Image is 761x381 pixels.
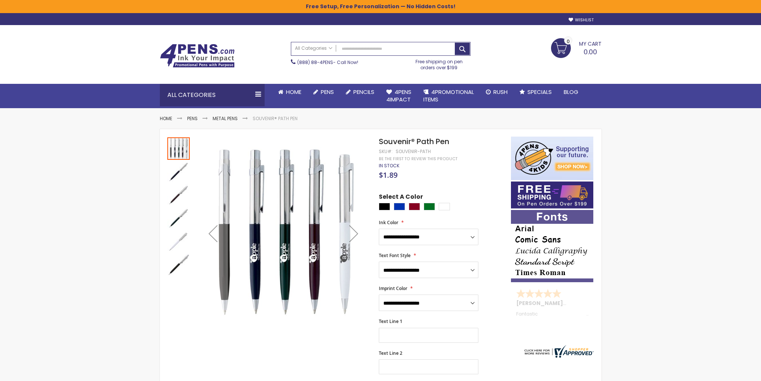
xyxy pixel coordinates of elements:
[514,84,558,100] a: Specials
[167,137,191,160] div: Souvenir® Path Pen
[167,229,191,253] div: Souvenir® Path Pen
[253,116,298,122] li: Souvenir® Path Pen
[379,163,399,169] div: Availability
[272,84,307,100] a: Home
[198,147,369,318] img: Souvenir® Path Pen
[379,203,390,210] div: Black
[379,285,407,292] span: Imprint Color
[523,345,594,358] img: 4pens.com widget logo
[511,182,593,208] img: Free shipping on orders over $199
[423,88,474,103] span: 4PROMOTIONAL ITEMS
[167,253,190,276] img: Souvenir® Path Pen
[551,38,602,57] a: 0.00 0
[353,88,374,96] span: Pencils
[380,84,417,108] a: 4Pens4impact
[493,88,508,96] span: Rush
[439,203,450,210] div: White
[167,206,191,229] div: Souvenir® Path Pen
[567,38,570,45] span: 0
[295,45,332,51] span: All Categories
[167,184,190,206] img: Souvenir® Path Pen
[584,47,597,57] span: 0.00
[417,84,480,108] a: 4PROMOTIONALITEMS
[516,311,589,317] div: Fantastic
[523,353,594,359] a: 4pens.com certificate URL
[379,136,449,147] span: Souvenir® Path Pen
[379,350,402,356] span: Text Line 2
[167,160,191,183] div: Souvenir® Path Pen
[424,203,435,210] div: Green
[340,84,380,100] a: Pencils
[167,183,191,206] div: Souvenir® Path Pen
[386,88,411,103] span: 4Pens 4impact
[409,203,420,210] div: Burgundy
[160,115,172,122] a: Home
[297,59,358,65] span: - Call Now!
[339,137,369,331] div: Next
[564,88,578,96] span: Blog
[213,115,238,122] a: Metal Pens
[379,148,393,155] strong: SKU
[408,56,471,71] div: Free shipping on pen orders over $199
[167,230,190,253] img: Souvenir® Path Pen
[297,59,333,65] a: (888) 88-4PENS
[291,42,336,55] a: All Categories
[187,115,198,122] a: Pens
[160,44,235,68] img: 4Pens Custom Pens and Promotional Products
[379,170,398,180] span: $1.89
[379,252,411,259] span: Text Font Style
[516,299,566,307] span: [PERSON_NAME]
[394,203,405,210] div: Blue
[558,84,584,100] a: Blog
[286,88,301,96] span: Home
[307,84,340,100] a: Pens
[511,137,593,180] img: 4pens 4 kids
[379,156,457,162] a: Be the first to review this product
[321,88,334,96] span: Pens
[198,137,228,331] div: Previous
[569,17,594,23] a: Wishlist
[379,193,423,203] span: Select A Color
[480,84,514,100] a: Rush
[160,84,265,106] div: All Categories
[379,219,398,226] span: Ink Color
[527,88,552,96] span: Specials
[379,162,399,169] span: In stock
[167,161,190,183] img: Souvenir® Path Pen
[379,318,402,324] span: Text Line 1
[511,210,593,282] img: font-personalization-examples
[396,149,431,155] div: Souvenir-Path
[167,207,190,229] img: Souvenir® Path Pen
